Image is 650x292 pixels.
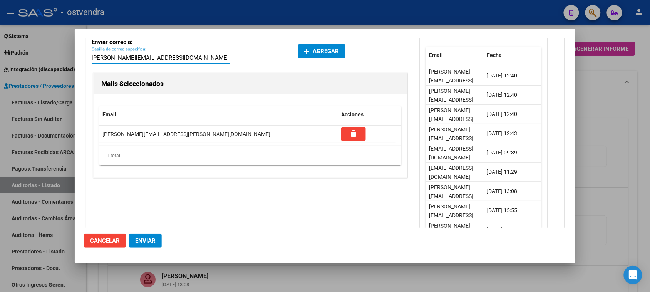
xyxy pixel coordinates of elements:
[341,111,364,117] span: Acciones
[429,107,473,131] span: [PERSON_NAME][EMAIL_ADDRESS][DOMAIN_NAME]
[102,131,270,137] span: raquel.leguizamon@sb.com.ar
[429,69,473,101] span: [PERSON_NAME][EMAIL_ADDRESS][PERSON_NAME][DOMAIN_NAME]
[429,184,473,216] span: [PERSON_NAME][EMAIL_ADDRESS][PERSON_NAME][DOMAIN_NAME]
[429,203,473,227] span: [PERSON_NAME][EMAIL_ADDRESS][DOMAIN_NAME]
[484,47,541,64] datatable-header-cell: Fecha
[429,52,443,58] span: Email
[298,44,345,58] button: Agregar
[429,126,473,150] span: [PERSON_NAME][EMAIL_ADDRESS][DOMAIN_NAME]
[487,227,517,233] span: [DATE] 12:33
[426,47,484,64] datatable-header-cell: Email
[487,72,517,79] span: [DATE] 12:40
[338,106,396,123] datatable-header-cell: Acciones
[102,111,116,117] span: Email
[99,106,338,123] datatable-header-cell: Email
[92,38,152,47] p: Enviar correo a:
[429,223,473,247] span: [PERSON_NAME][EMAIL_ADDRESS][DOMAIN_NAME]
[429,88,473,120] span: [PERSON_NAME][EMAIL_ADDRESS][PERSON_NAME][DOMAIN_NAME]
[487,130,517,136] span: [DATE] 12:43
[302,47,312,56] mat-icon: add
[304,48,339,55] span: Agregar
[135,237,156,244] span: Enviar
[84,234,126,248] button: Cancelar
[487,149,517,156] span: [DATE] 09:39
[101,79,399,89] h3: Mails Seleccionados
[129,234,162,248] button: Enviar
[349,129,358,138] mat-icon: delete
[487,169,517,175] span: [DATE] 11:29
[487,111,517,117] span: [DATE] 12:40
[429,165,473,180] span: [EMAIL_ADDRESS][DOMAIN_NAME]
[487,52,502,58] span: Fecha
[487,188,517,194] span: [DATE] 13:08
[487,92,517,98] span: [DATE] 12:40
[99,146,401,165] div: 1 total
[624,266,642,284] div: Open Intercom Messenger
[429,146,473,161] span: [EMAIL_ADDRESS][DOMAIN_NAME]
[487,207,517,213] span: [DATE] 15:55
[90,237,120,244] span: Cancelar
